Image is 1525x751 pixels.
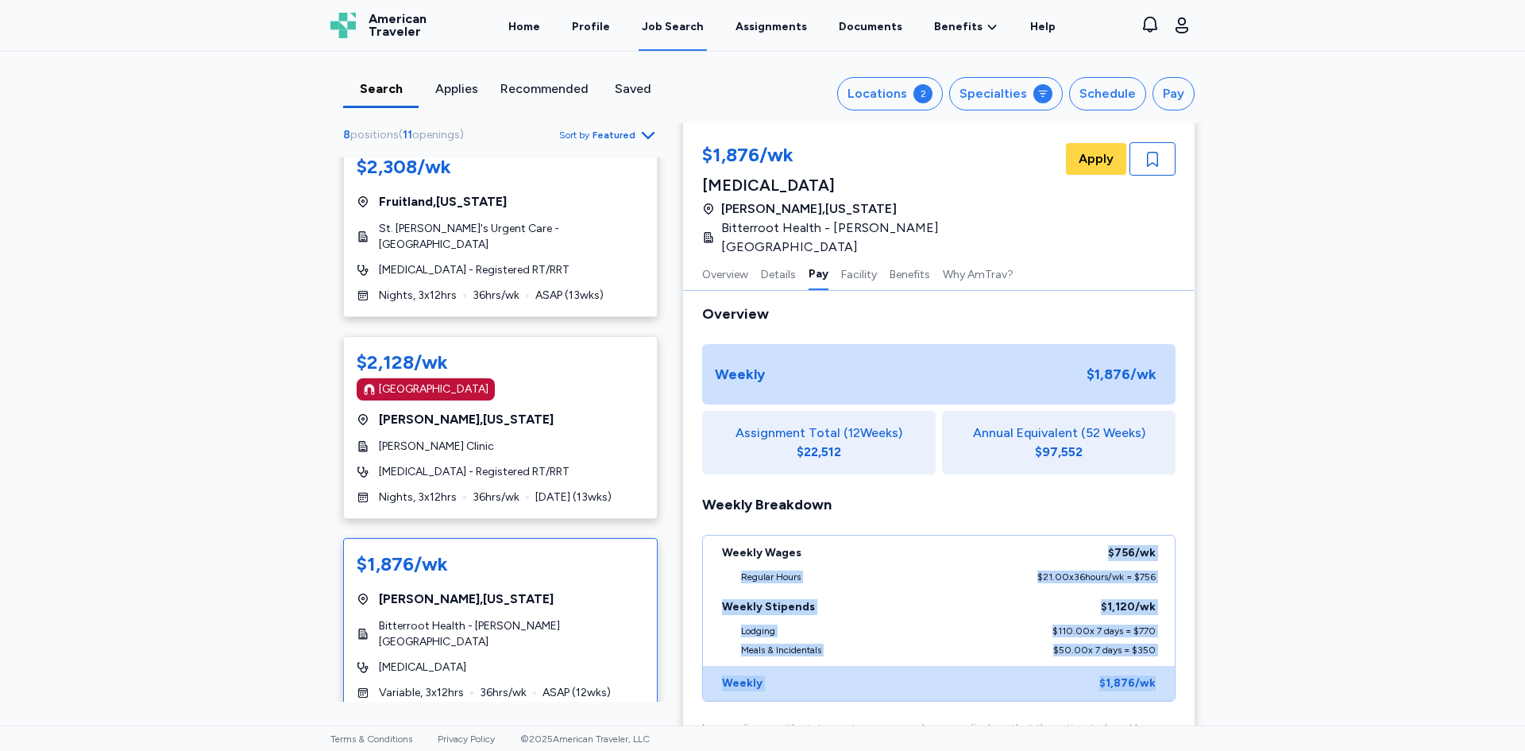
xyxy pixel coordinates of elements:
div: $21.00 x 36 hours/wk = $756 [1037,571,1156,583]
span: positions [350,128,399,141]
span: 8 [343,128,350,141]
a: Terms & Conditions [330,734,412,745]
a: Privacy Policy [438,734,495,745]
div: Meals & Incidentals [741,644,821,656]
button: Pay [809,257,828,290]
span: © 2025 American Traveler, LLC [520,734,650,745]
span: American Traveler [369,13,427,38]
span: Fruitland , [US_STATE] [379,192,507,211]
div: Regular Hours [741,571,801,583]
button: Specialties [949,77,1063,110]
div: $1,876/wk [702,142,1063,171]
div: $1,120 /wk [1101,599,1156,615]
button: Details [761,257,796,290]
span: [MEDICAL_DATA] - Registered RT/RRT [379,262,569,278]
button: Pay [1152,77,1195,110]
span: Featured [593,129,635,141]
span: openings [412,128,460,141]
div: Specialties [959,84,1027,103]
span: 36 hrs/wk [473,288,519,304]
span: Sort by [559,129,589,141]
span: [PERSON_NAME] , [US_STATE] [379,590,554,609]
span: [MEDICAL_DATA] [379,660,466,676]
span: [DATE] ( 13 wks) [535,490,612,505]
div: Schedule [1079,84,1136,103]
div: Locations [847,84,907,103]
a: Job Search [639,2,707,51]
span: Annual Equivalent [973,424,1078,443]
div: $756 /wk [1108,545,1156,561]
span: Variable, 3x12hrs [379,685,464,701]
span: Bitterroot Health - [PERSON_NAME][GEOGRAPHIC_DATA] [721,219,1053,257]
button: Schedule [1069,77,1146,110]
img: Logo [330,13,356,38]
div: Applies [425,79,488,99]
div: ( ) [343,127,470,143]
div: $2,308/wk [357,154,451,180]
div: Job Search [642,19,704,35]
div: Overview [702,303,1176,325]
div: Weekly Breakdown [702,494,1176,516]
button: Sort byFeatured [559,126,658,145]
div: Recommended [500,79,589,99]
span: [PERSON_NAME] Clinic [379,439,494,455]
button: Locations2 [837,77,943,110]
div: $1,876/wk [357,552,448,577]
span: 11 [403,128,412,141]
span: Bitterroot Health - [PERSON_NAME][GEOGRAPHIC_DATA] [379,618,644,650]
span: Nights, 3x12hrs [379,490,457,505]
span: [PERSON_NAME] , [US_STATE] [721,199,897,219]
span: ASAP ( 13 wks) [535,288,604,304]
button: Benefits [890,257,930,290]
button: Overview [702,257,748,290]
span: Benefits [934,19,983,35]
button: Apply [1066,143,1126,175]
span: Assignment Total [735,424,840,443]
div: Weekly Wages [722,545,801,561]
div: $2,128/wk [357,350,448,375]
button: Facility [841,257,877,290]
div: Pay [1163,84,1184,103]
span: St. [PERSON_NAME]'s Urgent Care - [GEOGRAPHIC_DATA] [379,221,644,253]
a: Benefits [934,19,998,35]
button: Why AmTrav? [943,257,1013,290]
span: Apply [1079,149,1114,168]
div: Weekly Stipends [722,599,815,615]
div: $1,876 /wk [1099,676,1156,691]
span: [PERSON_NAME] , [US_STATE] [379,410,554,429]
div: $97,552 [1035,443,1083,462]
div: Weekly [715,363,765,385]
div: Saved [601,79,664,99]
span: 36 hrs/wk [473,490,519,505]
div: Lodging [741,625,775,637]
div: $110.00 x 7 days = $770 [1052,625,1156,637]
span: ASAP ( 12 wks) [542,685,611,701]
div: Weekly [722,676,762,691]
div: [MEDICAL_DATA] [702,174,1063,196]
span: Nights, 3x12hrs [379,288,457,304]
div: 2 [913,84,932,103]
div: [GEOGRAPHIC_DATA] [379,381,488,397]
span: 36 hrs/wk [480,685,527,701]
div: Search [349,79,412,99]
div: $22,512 [797,443,841,462]
div: $1,876 /wk [1080,357,1163,392]
span: [MEDICAL_DATA] - Registered RT/RRT [379,464,569,480]
div: $50.00 x 7 days = $350 [1053,644,1156,656]
span: ( 12 Weeks) [844,424,902,443]
span: (52 Weeks) [1081,424,1145,443]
